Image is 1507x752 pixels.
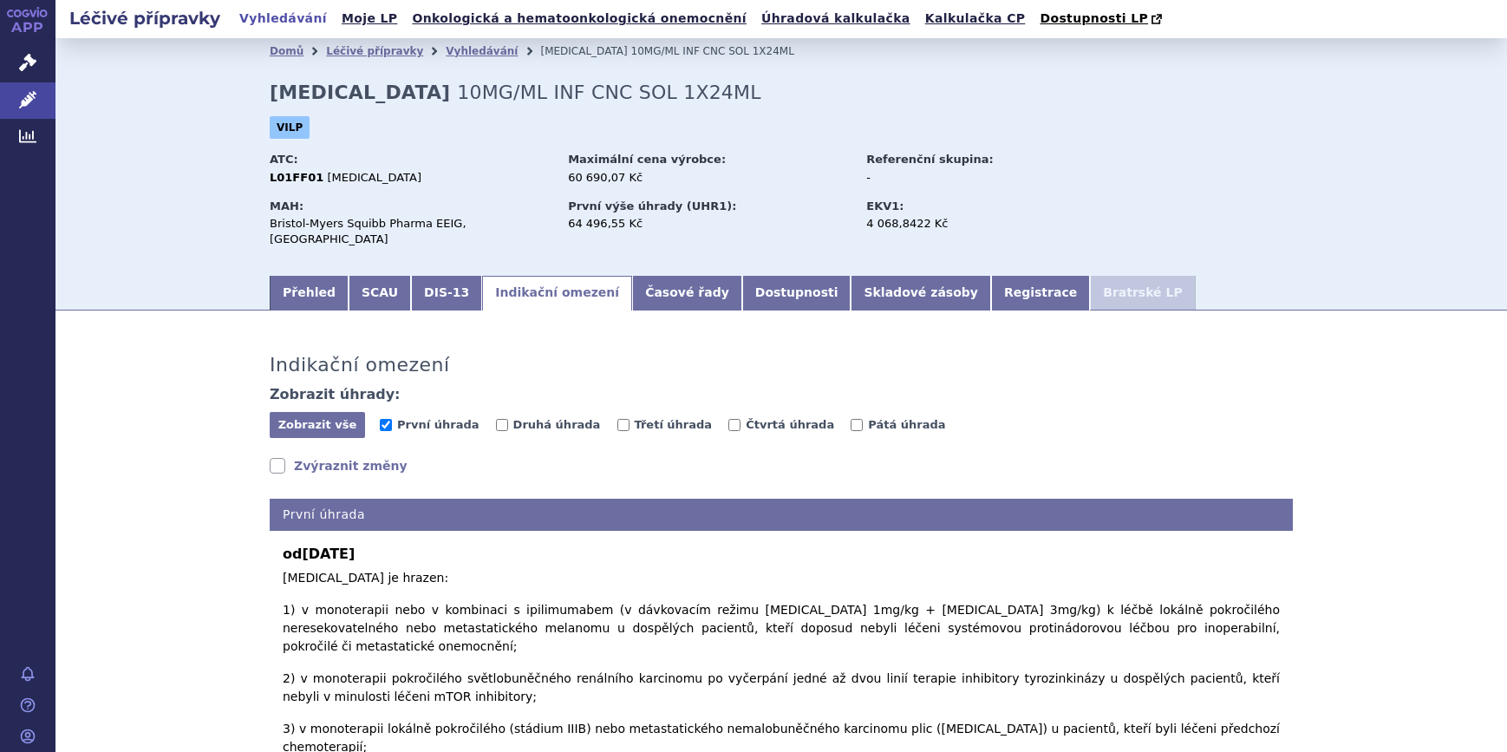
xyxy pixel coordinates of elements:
span: První úhrada [397,418,479,431]
a: DIS-13 [411,276,482,311]
span: [DATE] [302,546,355,562]
a: Vyhledávání [446,45,518,57]
span: Zobrazit vše [278,418,357,431]
div: 60 690,07 Kč [568,170,850,186]
h3: Indikační omezení [270,354,450,376]
strong: Referenční skupina: [866,153,993,166]
input: Třetí úhrada [617,419,630,431]
div: 4 068,8422 Kč [866,216,1061,232]
div: Bristol-Myers Squibb Pharma EEIG, [GEOGRAPHIC_DATA] [270,216,551,247]
strong: L01FF01 [270,171,323,184]
a: SCAU [349,276,411,311]
a: Dostupnosti [742,276,851,311]
a: Skladové zásoby [851,276,990,311]
a: Moje LP [336,7,402,30]
strong: Maximální cena výrobce: [568,153,726,166]
a: Léčivé přípravky [326,45,423,57]
a: Zvýraznit změny [270,457,408,474]
h4: Zobrazit úhrady: [270,386,401,403]
span: Třetí úhrada [635,418,713,431]
span: 10MG/ML INF CNC SOL 1X24ML [457,82,760,103]
a: Úhradová kalkulačka [756,7,916,30]
strong: EKV1: [866,199,904,213]
a: Dostupnosti LP [1034,7,1171,31]
a: Kalkulačka CP [920,7,1031,30]
span: Pátá úhrada [868,418,945,431]
span: 10MG/ML INF CNC SOL 1X24ML [631,45,794,57]
span: VILP [270,116,310,139]
div: 64 496,55 Kč [568,216,850,232]
span: Čtvrtá úhrada [746,418,834,431]
strong: MAH: [270,199,303,213]
span: [MEDICAL_DATA] [327,171,421,184]
input: První úhrada [380,419,392,431]
strong: [MEDICAL_DATA] [270,82,450,103]
h4: První úhrada [270,499,1293,531]
span: Druhá úhrada [513,418,601,431]
strong: ATC: [270,153,298,166]
h2: Léčivé přípravky [55,6,234,30]
b: od [283,544,1280,565]
input: Pátá úhrada [851,419,863,431]
input: Čtvrtá úhrada [728,419,740,431]
a: Přehled [270,276,349,311]
a: Domů [270,45,303,57]
a: Vyhledávání [234,7,332,30]
a: Onkologická a hematoonkologická onemocnění [407,7,752,30]
button: Zobrazit vše [270,412,365,438]
strong: První výše úhrady (UHR1): [568,199,736,213]
input: Druhá úhrada [496,419,508,431]
span: Dostupnosti LP [1040,11,1148,25]
a: Indikační omezení [482,276,632,311]
div: - [866,170,1061,186]
a: Registrace [991,276,1090,311]
a: Časové řady [632,276,742,311]
span: [MEDICAL_DATA] [540,45,627,57]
